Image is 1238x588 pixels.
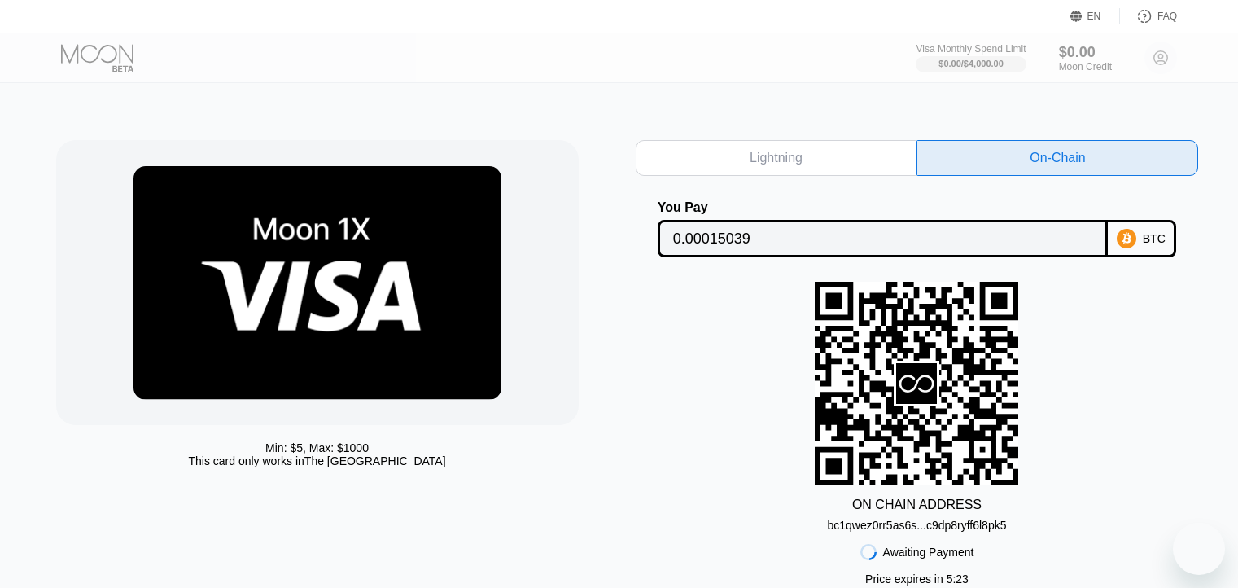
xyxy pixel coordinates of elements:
div: EN [1070,8,1120,24]
div: EN [1087,11,1101,22]
div: FAQ [1157,11,1177,22]
div: Visa Monthly Spend Limit [916,43,1026,55]
div: bc1qwez0rr5as6s...c9dp8ryff6l8pk5 [827,512,1006,532]
div: $0.00 / $4,000.00 [938,59,1004,68]
div: Price expires in [865,573,969,586]
div: Min: $ 5 , Max: $ 1000 [265,441,369,454]
div: FAQ [1120,8,1177,24]
div: bc1qwez0rr5as6s...c9dp8ryff6l8pk5 [827,519,1006,532]
div: BTC [1143,232,1166,245]
div: This card only works in The [GEOGRAPHIC_DATA] [188,454,445,467]
div: Visa Monthly Spend Limit$0.00/$4,000.00 [916,43,1026,72]
div: You Pay [658,200,1109,215]
div: Lightning [750,150,803,166]
div: On-Chain [916,140,1198,176]
div: Lightning [636,140,917,176]
div: ON CHAIN ADDRESS [852,498,982,512]
span: 5 : 23 [947,573,969,586]
div: Awaiting Payment [883,546,974,559]
iframe: Button to launch messaging window [1173,523,1225,575]
div: You PayBTC [636,200,1199,257]
div: On-Chain [1030,150,1085,166]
